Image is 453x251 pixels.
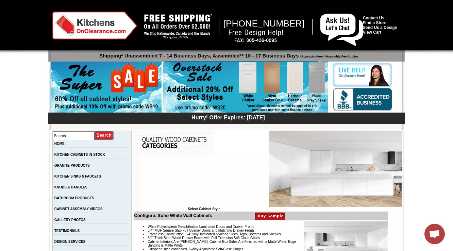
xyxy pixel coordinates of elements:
[148,232,282,236] span: Frameless Construction; 3/4" vinyl laminated plywood Sides, Tops, Bottoms and Shelves.
[54,196,94,200] a: BATHROOM PRODUCTS
[139,156,269,207] iframe: Browser incompatible
[54,240,86,244] a: DESIGN SERVICES
[52,12,137,39] img: Kitchens on Clearance Logo
[95,131,114,140] input: Submit
[363,30,381,35] a: View Cart
[299,53,358,58] span: *Approximation **Assembly Fee Applies
[363,25,397,30] a: Send Us a Design
[54,174,101,178] a: KITCHEN SINKS & FAUCETS
[363,20,386,25] a: Find a Store
[148,247,243,251] span: European style concealed, 6-Way Adjustable Soft-Close Hinges
[51,50,405,58] p: Shipping* Unassembled 7 - 14 Business Days, Assembled** 10 - 17 Business Days
[223,18,305,29] span: [PHONE_NUMBER]
[54,207,103,211] a: CABINET ASSEMBLY VIDEOS
[148,236,260,240] span: 3/4" Thick Birch Wood Drawer Boxes with Full Extension Soft Close Glides
[188,207,220,211] b: Select Cabinet Style
[134,213,212,218] b: Configure: Soho White Wall Cabinets
[148,225,254,229] span: White Polyethylene Terephthalate Laminated Doors and Drawer Fronts
[148,240,296,247] span: Cabinet Interiors Are [PERSON_NAME]. Cabinet Box Sides Are Finished with a Matte White; Edge Band...
[363,16,384,20] a: Contact Us
[424,224,445,244] a: Open chat
[269,131,402,207] img: Soho White
[54,229,80,233] a: TESTIMONIALS
[54,185,87,189] a: KNOBS & HANDLES
[54,164,90,167] a: GRANITE PRODUCTS
[54,142,65,146] a: HOME
[54,218,86,222] a: GALLERY PHOTOS
[51,114,405,121] div: Hurry! Offer Expires: [DATE]
[148,229,254,232] span: 3/4" MDF Square Slab Full Overlay Doors and Matching Drawer Fronts
[54,153,105,156] a: KITCHEN CABINETS IN-STOCK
